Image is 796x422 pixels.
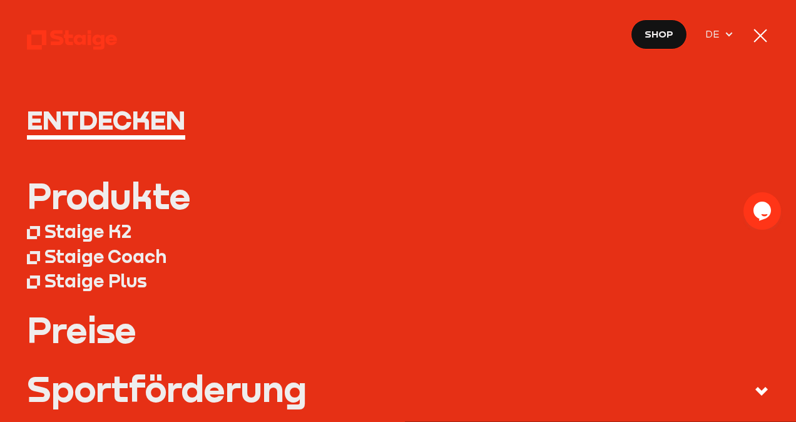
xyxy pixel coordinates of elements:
[27,312,770,347] a: Preise
[27,178,191,214] div: Produkte
[27,371,307,406] div: Sportförderung
[44,245,166,267] div: Staige Coach
[705,26,724,42] span: DE
[27,219,770,244] a: Staige K2
[44,270,147,292] div: Staige Plus
[631,19,688,49] a: Shop
[27,244,770,269] a: Staige Coach
[645,26,673,42] span: Shop
[27,269,770,294] a: Staige Plus
[743,192,783,230] iframe: chat widget
[44,220,131,242] div: Staige K2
